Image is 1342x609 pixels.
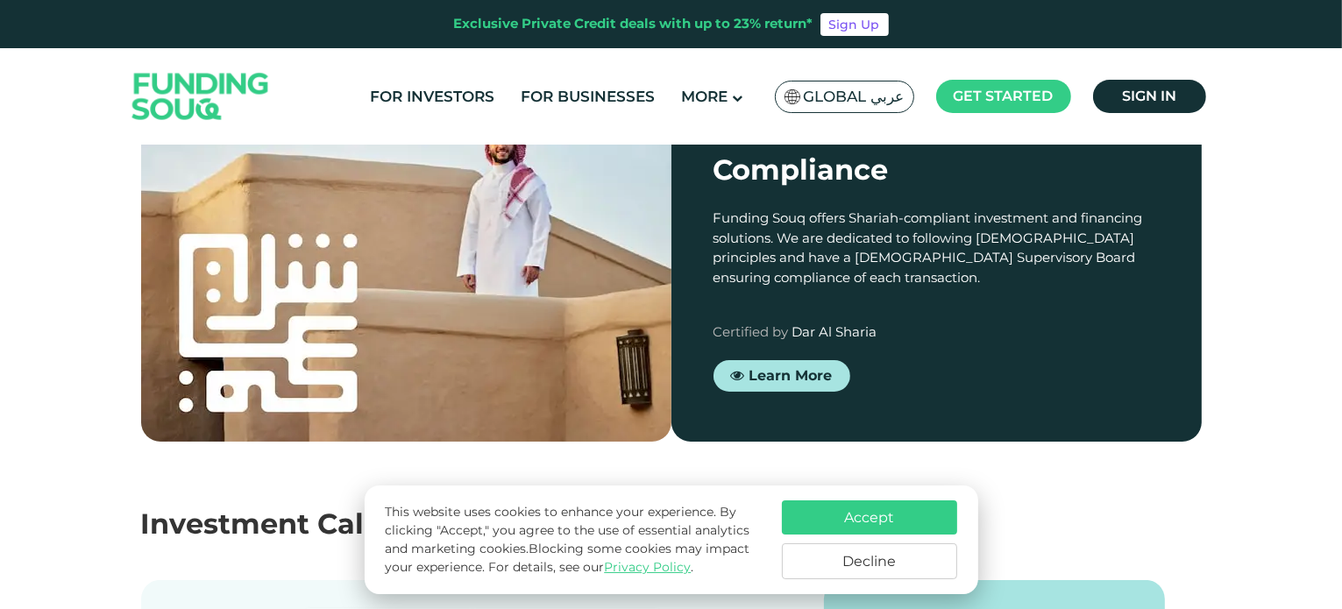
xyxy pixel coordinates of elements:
[366,82,499,111] a: For Investors
[782,543,957,579] button: Decline
[782,500,957,535] button: Accept
[714,107,1160,191] div: [DEMOGRAPHIC_DATA] Compliance
[804,87,905,107] span: Global عربي
[115,53,287,141] img: Logo
[714,323,789,340] span: Certified by
[318,506,469,541] span: Calculator
[1093,80,1206,113] a: Sign in
[516,82,659,111] a: For Businesses
[141,65,671,442] img: shariah-img
[714,359,850,391] a: Learn More
[1122,88,1176,104] span: Sign in
[792,323,877,340] span: Dar Al Sharia
[385,541,749,575] span: Blocking some cookies may impact your experience.
[385,503,763,577] p: This website uses cookies to enhance your experience. By clicking "Accept," you agree to the use ...
[488,559,693,575] span: For details, see our .
[604,559,691,575] a: Privacy Policy
[681,88,728,105] span: More
[714,209,1160,287] div: Funding Souq offers Shariah-compliant investment and financing solutions. We are dedicated to fol...
[749,366,833,383] span: Learn More
[954,88,1054,104] span: Get started
[141,506,310,541] span: Investment
[785,89,800,104] img: SA Flag
[454,14,813,34] div: Exclusive Private Credit deals with up to 23% return*
[820,13,889,36] a: Sign Up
